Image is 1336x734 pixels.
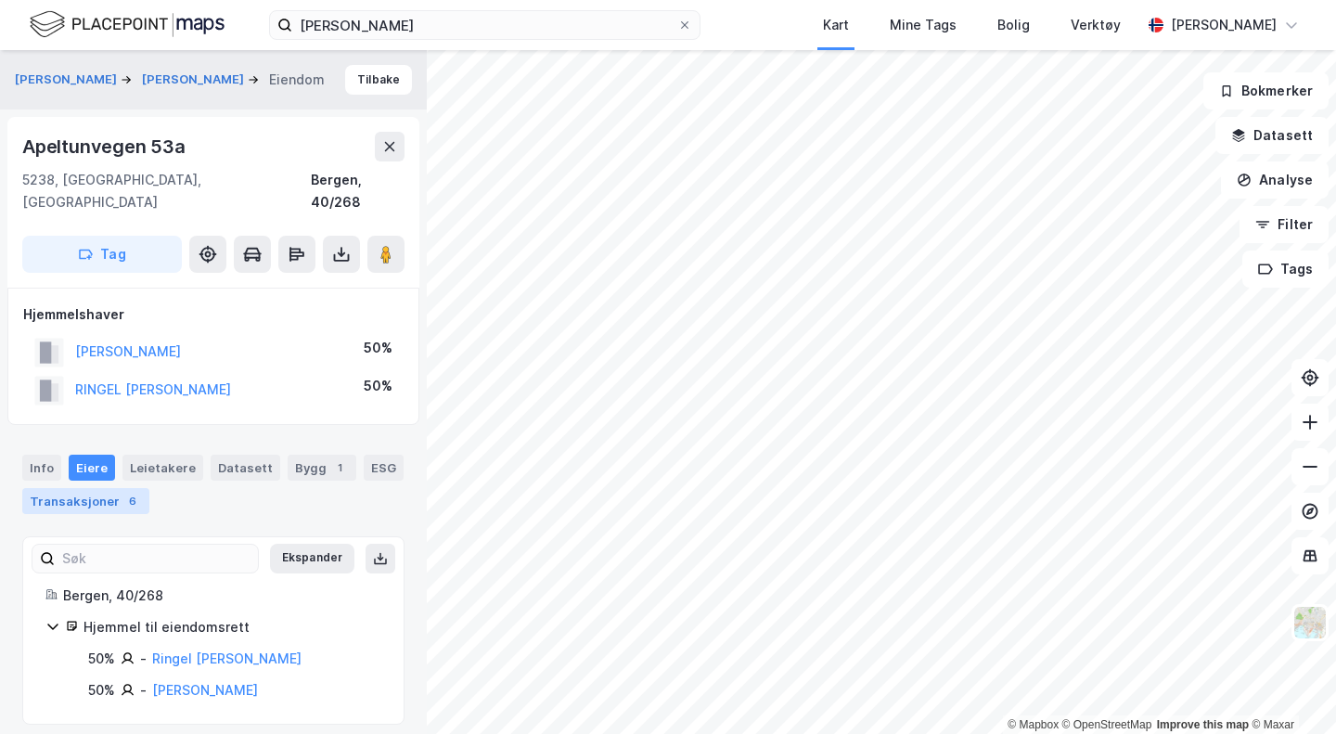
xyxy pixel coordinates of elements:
div: - [140,679,147,702]
a: Mapbox [1008,718,1059,731]
div: Bergen, 40/268 [63,585,381,607]
input: Søk på adresse, matrikkel, gårdeiere, leietakere eller personer [292,11,677,39]
div: 50% [88,648,115,670]
div: Kontrollprogram for chat [1243,645,1336,734]
div: Bergen, 40/268 [311,169,405,213]
div: Transaksjoner [22,488,149,514]
img: Z [1292,605,1328,640]
div: Kart [823,14,849,36]
div: Datasett [211,455,280,481]
a: [PERSON_NAME] [152,682,258,698]
div: Hjemmelshaver [23,303,404,326]
button: [PERSON_NAME] [15,71,121,89]
div: - [140,648,147,670]
iframe: Chat Widget [1243,645,1336,734]
button: Tag [22,236,182,273]
a: OpenStreetMap [1062,718,1152,731]
a: Improve this map [1157,718,1249,731]
div: 5238, [GEOGRAPHIC_DATA], [GEOGRAPHIC_DATA] [22,169,311,213]
div: Info [22,455,61,481]
img: logo.f888ab2527a4732fd821a326f86c7f29.svg [30,8,225,41]
div: Apeltunvegen 53a [22,132,189,161]
button: Bokmerker [1203,72,1329,109]
div: 50% [364,375,392,397]
div: Verktøy [1071,14,1121,36]
button: Analyse [1221,161,1329,199]
div: Hjemmel til eiendomsrett [83,616,381,638]
button: Tags [1242,251,1329,288]
div: Mine Tags [890,14,957,36]
div: Leietakere [122,455,203,481]
div: 6 [123,492,142,510]
button: [PERSON_NAME] [142,71,248,89]
div: 1 [330,458,349,477]
button: Filter [1240,206,1329,243]
input: Søk [55,545,258,573]
div: 50% [364,337,392,359]
button: Datasett [1215,117,1329,154]
div: Eiendom [269,69,325,91]
div: [PERSON_NAME] [1171,14,1277,36]
div: 50% [88,679,115,702]
div: Bygg [288,455,356,481]
button: Ekspander [270,544,354,573]
div: Bolig [997,14,1030,36]
a: Ringel [PERSON_NAME] [152,650,302,666]
button: Tilbake [345,65,412,95]
div: Eiere [69,455,115,481]
div: ESG [364,455,404,481]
